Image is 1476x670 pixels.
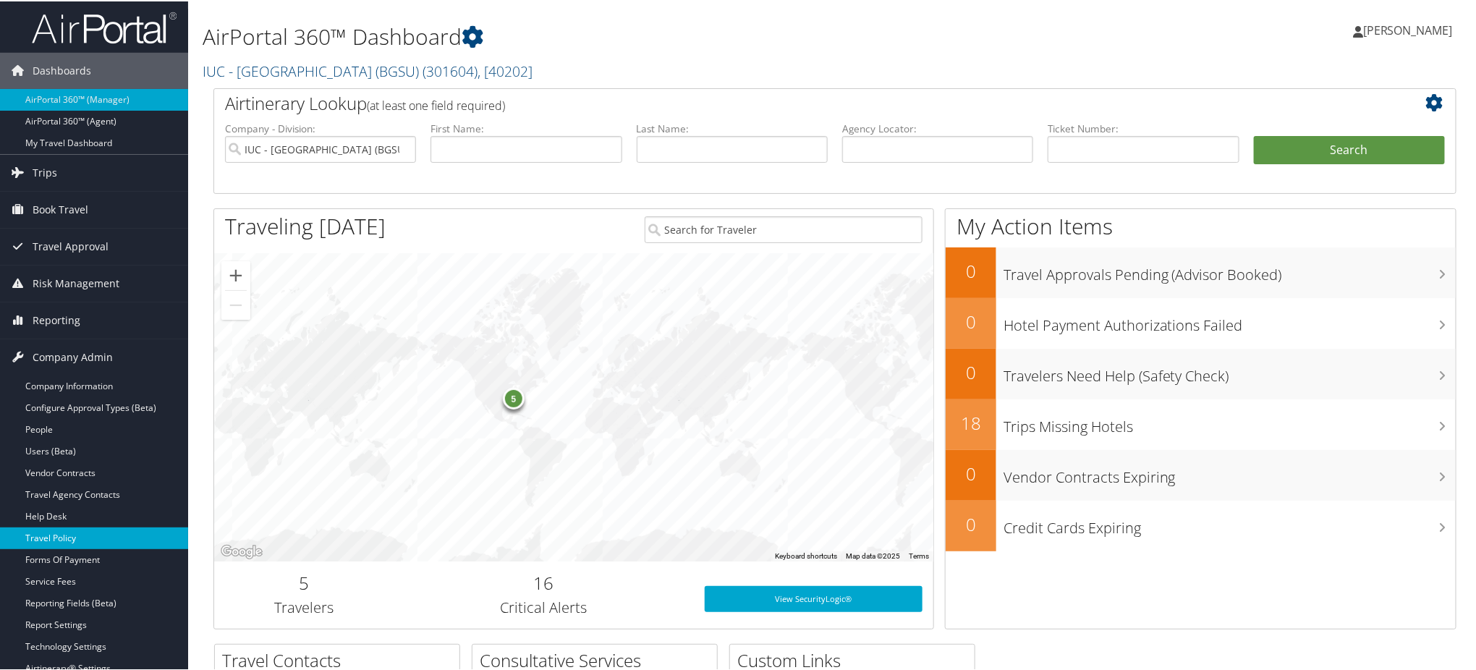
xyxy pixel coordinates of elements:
a: [PERSON_NAME] [1353,7,1467,51]
a: 0Credit Cards Expiring [946,499,1456,550]
a: 0Vendor Contracts Expiring [946,449,1456,499]
span: ( 301604 ) [423,60,478,80]
a: IUC - [GEOGRAPHIC_DATA] (BGSU) [203,60,533,80]
button: Keyboard shortcuts [775,550,837,560]
a: 0Travelers Need Help (Safety Check) [946,347,1456,398]
a: 18Trips Missing Hotels [946,398,1456,449]
h1: My Action Items [946,210,1456,240]
span: Company Admin [33,338,113,374]
h2: 5 [225,569,383,594]
h2: 0 [946,308,996,333]
h3: Hotel Payment Authorizations Failed [1004,307,1456,334]
h2: 0 [946,460,996,485]
label: Last Name: [637,120,828,135]
h3: Credit Cards Expiring [1004,509,1456,537]
span: Dashboards [33,51,91,88]
span: , [ 40202 ] [478,60,533,80]
h2: 0 [946,511,996,535]
h3: Travelers [225,596,383,616]
span: (at least one field required) [367,96,505,112]
a: Open this area in Google Maps (opens a new window) [218,541,266,560]
button: Zoom in [221,260,250,289]
img: Google [218,541,266,560]
span: Trips [33,153,57,190]
label: First Name: [430,120,622,135]
h3: Vendor Contracts Expiring [1004,459,1456,486]
span: [PERSON_NAME] [1363,21,1453,37]
h2: 0 [946,359,996,383]
span: Reporting [33,301,80,337]
h3: Travel Approvals Pending (Advisor Booked) [1004,256,1456,284]
h1: Traveling [DATE] [225,210,386,240]
h2: 0 [946,258,996,282]
span: Book Travel [33,190,88,226]
label: Agency Locator: [842,120,1033,135]
label: Company - Division: [225,120,416,135]
span: Map data ©2025 [846,551,900,559]
h2: 16 [404,569,682,594]
img: airportal-logo.png [32,9,177,43]
input: Search for Traveler [645,215,922,242]
button: Zoom out [221,289,250,318]
div: 5 [503,386,525,408]
button: Search [1254,135,1445,164]
a: 0Hotel Payment Authorizations Failed [946,297,1456,347]
h1: AirPortal 360™ Dashboard [203,20,1045,51]
h3: Critical Alerts [404,596,682,616]
h3: Trips Missing Hotels [1004,408,1456,436]
h3: Travelers Need Help (Safety Check) [1004,357,1456,385]
a: 0Travel Approvals Pending (Advisor Booked) [946,246,1456,297]
a: View SecurityLogic® [705,585,922,611]
span: Travel Approval [33,227,109,263]
a: Terms (opens in new tab) [909,551,929,559]
label: Ticket Number: [1048,120,1239,135]
h2: Airtinerary Lookup [225,90,1341,114]
span: Risk Management [33,264,119,300]
h2: 18 [946,410,996,434]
